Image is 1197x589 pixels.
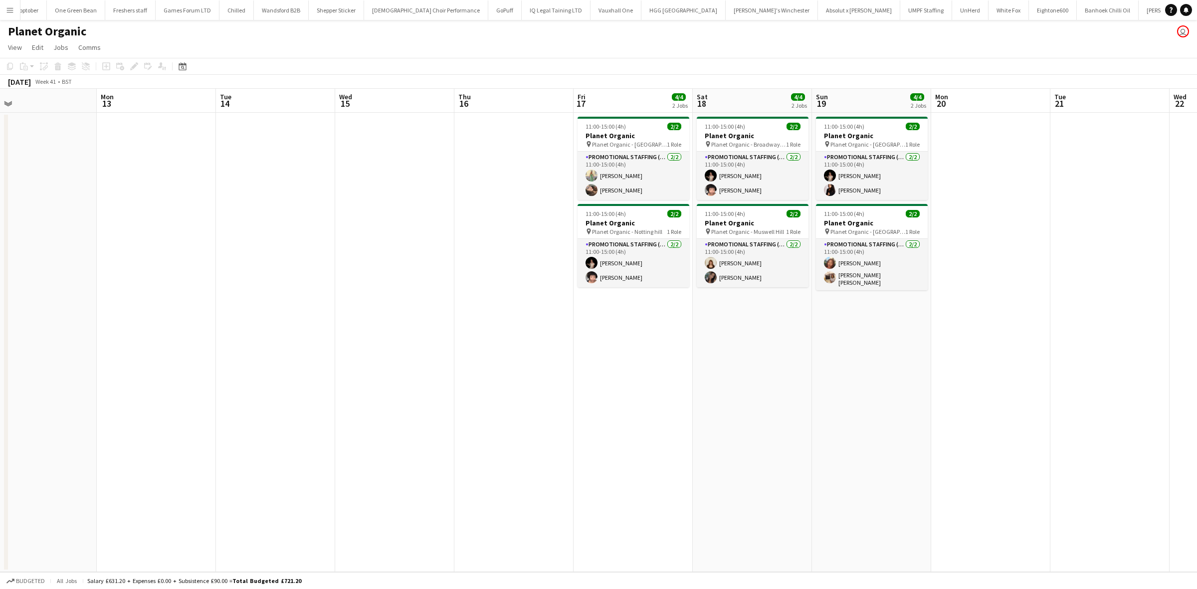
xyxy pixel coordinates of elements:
[62,78,72,85] div: BST
[906,123,920,130] span: 2/2
[47,0,105,20] button: One Green Bean
[667,210,681,217] span: 2/2
[814,98,828,109] span: 19
[697,92,708,101] span: Sat
[824,123,864,130] span: 11:00-15:00 (4h)
[578,218,689,227] h3: Planet Organic
[705,210,745,217] span: 11:00-15:00 (4h)
[816,204,928,290] app-job-card: 11:00-15:00 (4h)2/2Planet Organic Planet Organic - [GEOGRAPHIC_DATA]1 RolePromotional Staffing (B...
[592,141,667,148] span: Planet Organic - [GEOGRAPHIC_DATA]
[641,0,726,20] button: HGG [GEOGRAPHIC_DATA]
[4,41,26,54] a: View
[697,218,808,227] h3: Planet Organic
[8,24,86,39] h1: Planet Organic
[1029,0,1077,20] button: Eightone600
[578,92,586,101] span: Fri
[99,98,114,109] span: 13
[935,92,948,101] span: Mon
[364,0,488,20] button: [DEMOGRAPHIC_DATA] Choir Performance
[830,141,905,148] span: Planet Organic - [GEOGRAPHIC_DATA]
[219,0,254,20] button: Chilled
[53,43,68,52] span: Jobs
[816,117,928,200] app-job-card: 11:00-15:00 (4h)2/2Planet Organic Planet Organic - [GEOGRAPHIC_DATA]1 RolePromotional Staffing (B...
[218,98,231,109] span: 14
[586,123,626,130] span: 11:00-15:00 (4h)
[786,228,800,235] span: 1 Role
[101,92,114,101] span: Mon
[911,102,926,109] div: 2 Jobs
[74,41,105,54] a: Comms
[791,93,805,101] span: 4/4
[787,210,800,217] span: 2/2
[591,0,641,20] button: Vauxhall One
[488,0,522,20] button: GoPuff
[220,92,231,101] span: Tue
[458,92,471,101] span: Thu
[824,210,864,217] span: 11:00-15:00 (4h)
[8,43,22,52] span: View
[697,239,808,287] app-card-role: Promotional Staffing (Brand Ambassadors)2/211:00-15:00 (4h)[PERSON_NAME][PERSON_NAME]
[787,123,800,130] span: 2/2
[1177,25,1189,37] app-user-avatar: Dorian Payne
[87,577,301,585] div: Salary £631.20 + Expenses £0.00 + Subsistence £90.00 =
[254,0,309,20] button: Wandsford B2B
[339,92,352,101] span: Wed
[578,239,689,287] app-card-role: Promotional Staffing (Brand Ambassadors)2/211:00-15:00 (4h)[PERSON_NAME][PERSON_NAME]
[711,228,784,235] span: Planet Organic - Muswell Hill
[711,141,786,148] span: Planet Organic - Broadway Market
[592,228,662,235] span: Planet Organic - Notting hill
[900,0,952,20] button: UMPF Staffing
[309,0,364,20] button: Shepper Sticker
[816,92,828,101] span: Sun
[667,141,681,148] span: 1 Role
[786,141,800,148] span: 1 Role
[576,98,586,109] span: 17
[726,0,818,20] button: [PERSON_NAME]'s Winchester
[705,123,745,130] span: 11:00-15:00 (4h)
[816,218,928,227] h3: Planet Organic
[586,210,626,217] span: 11:00-15:00 (4h)
[522,0,591,20] button: IQ Legal Taining LTD
[667,228,681,235] span: 1 Role
[667,123,681,130] span: 2/2
[905,228,920,235] span: 1 Role
[1054,92,1066,101] span: Tue
[105,0,156,20] button: Freshers staff
[672,102,688,109] div: 2 Jobs
[1077,0,1139,20] button: Banhoek Chilli Oil
[5,576,46,587] button: Budgeted
[910,93,924,101] span: 4/4
[697,117,808,200] app-job-card: 11:00-15:00 (4h)2/2Planet Organic Planet Organic - Broadway Market1 RolePromotional Staffing (Bra...
[232,577,301,585] span: Total Budgeted £721.20
[672,93,686,101] span: 4/4
[578,152,689,200] app-card-role: Promotional Staffing (Brand Ambassadors)2/211:00-15:00 (4h)[PERSON_NAME][PERSON_NAME]
[816,239,928,290] app-card-role: Promotional Staffing (Brand Ambassadors)2/211:00-15:00 (4h)[PERSON_NAME][PERSON_NAME] [PERSON_NAME]
[78,43,101,52] span: Comms
[8,77,31,87] div: [DATE]
[338,98,352,109] span: 15
[49,41,72,54] a: Jobs
[1053,98,1066,109] span: 21
[906,210,920,217] span: 2/2
[28,41,47,54] a: Edit
[697,204,808,287] app-job-card: 11:00-15:00 (4h)2/2Planet Organic Planet Organic - Muswell Hill1 RolePromotional Staffing (Brand ...
[695,98,708,109] span: 18
[16,578,45,585] span: Budgeted
[989,0,1029,20] button: White Fox
[32,43,43,52] span: Edit
[1174,92,1187,101] span: Wed
[578,117,689,200] app-job-card: 11:00-15:00 (4h)2/2Planet Organic Planet Organic - [GEOGRAPHIC_DATA]1 RolePromotional Staffing (B...
[934,98,948,109] span: 20
[697,152,808,200] app-card-role: Promotional Staffing (Brand Ambassadors)2/211:00-15:00 (4h)[PERSON_NAME][PERSON_NAME]
[816,152,928,200] app-card-role: Promotional Staffing (Brand Ambassadors)2/211:00-15:00 (4h)[PERSON_NAME][PERSON_NAME]
[457,98,471,109] span: 16
[55,577,79,585] span: All jobs
[6,0,47,20] button: Stoptober
[578,204,689,287] app-job-card: 11:00-15:00 (4h)2/2Planet Organic Planet Organic - Notting hill1 RolePromotional Staffing (Brand ...
[697,131,808,140] h3: Planet Organic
